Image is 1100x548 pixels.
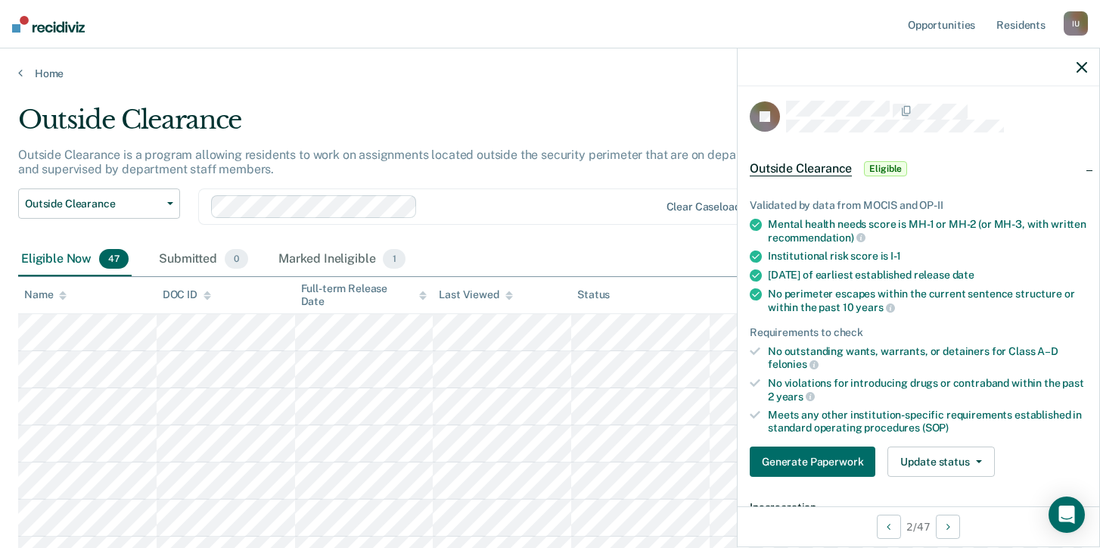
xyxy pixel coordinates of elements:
[952,269,974,281] span: date
[768,269,1087,282] div: [DATE] of earliest established release
[768,288,1087,313] div: No perimeter escapes within the current sentence structure or within the past 10
[383,249,405,269] span: 1
[750,199,1087,212] div: Validated by data from MOCIS and OP-II
[768,409,1087,434] div: Meets any other institution-specific requirements established in standard operating procedures
[776,391,815,403] span: years
[738,145,1099,193] div: Outside ClearanceEligible
[163,288,211,301] div: DOC ID
[768,358,819,370] span: felonies
[750,161,852,176] span: Outside Clearance
[768,218,1087,244] div: Mental health needs score is MH-1 or MH-2 (or MH-3, with written
[99,249,129,269] span: 47
[18,67,1082,80] a: Home
[12,16,85,33] img: Recidiviz
[667,201,746,213] div: Clear caseloads
[1049,497,1085,533] div: Open Intercom Messenger
[738,506,1099,546] div: 2 / 47
[225,249,248,269] span: 0
[18,243,132,276] div: Eligible Now
[768,232,865,244] span: recommendation)
[439,288,512,301] div: Last Viewed
[18,148,824,176] p: Outside Clearance is a program allowing residents to work on assignments located outside the secu...
[864,161,907,176] span: Eligible
[768,377,1087,403] div: No violations for introducing drugs or contraband within the past 2
[768,250,1087,263] div: Institutional risk score is
[156,243,251,276] div: Submitted
[24,288,67,301] div: Name
[750,501,1087,514] dt: Incarceration
[856,301,894,313] span: years
[768,345,1087,371] div: No outstanding wants, warrants, or detainers for Class A–D
[890,250,901,262] span: I-1
[301,282,427,308] div: Full-term Release Date
[877,515,901,539] button: Previous Opportunity
[936,515,960,539] button: Next Opportunity
[25,198,161,210] span: Outside Clearance
[922,422,949,434] span: (SOP)
[887,447,994,477] button: Update status
[750,326,1087,339] div: Requirements to check
[1064,11,1088,36] div: I U
[577,288,610,301] div: Status
[18,104,844,148] div: Outside Clearance
[275,243,409,276] div: Marked Ineligible
[750,447,875,477] button: Generate Paperwork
